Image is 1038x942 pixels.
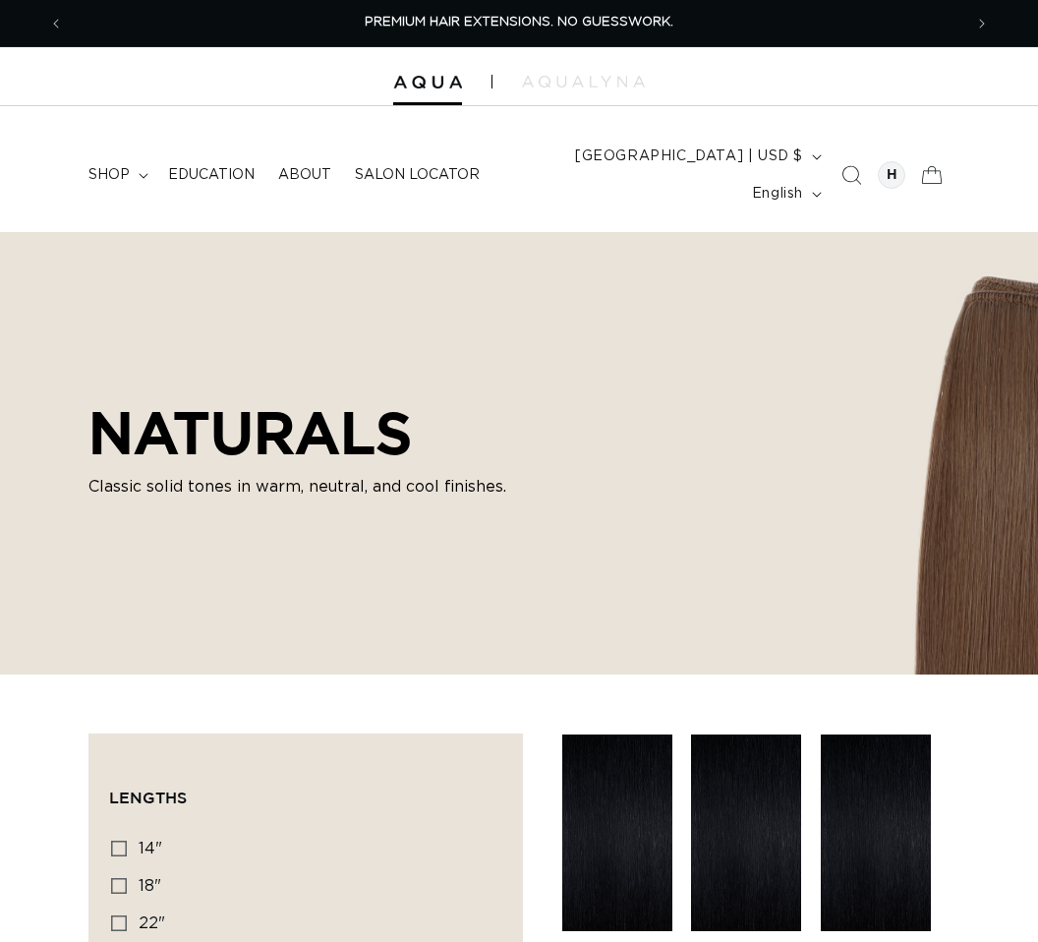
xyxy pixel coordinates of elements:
[393,76,462,89] img: Aqua Hair Extensions
[139,841,162,856] span: 14"
[278,166,331,184] span: About
[266,154,343,196] a: About
[343,154,491,196] a: Salon Locator
[365,16,673,29] span: PREMIUM HAIR EXTENSIONS. NO GUESSWORK.
[88,166,130,184] span: shop
[88,398,531,467] h2: NATURALS
[752,184,803,205] span: English
[522,76,645,88] img: aqualyna.com
[168,166,255,184] span: Education
[88,475,531,499] p: Classic solid tones in warm, neutral, and cool finishes.
[740,175,830,212] button: English
[139,878,161,894] span: 18"
[355,166,480,184] span: Salon Locator
[575,147,803,167] span: [GEOGRAPHIC_DATA] | USD $
[109,754,502,825] summary: Lengths (0 selected)
[563,138,830,175] button: [GEOGRAPHIC_DATA] | USD $
[139,915,165,931] span: 22"
[77,154,156,196] summary: shop
[830,153,873,197] summary: Search
[34,5,78,42] button: Previous announcement
[156,154,266,196] a: Education
[960,5,1004,42] button: Next announcement
[109,789,187,806] span: Lengths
